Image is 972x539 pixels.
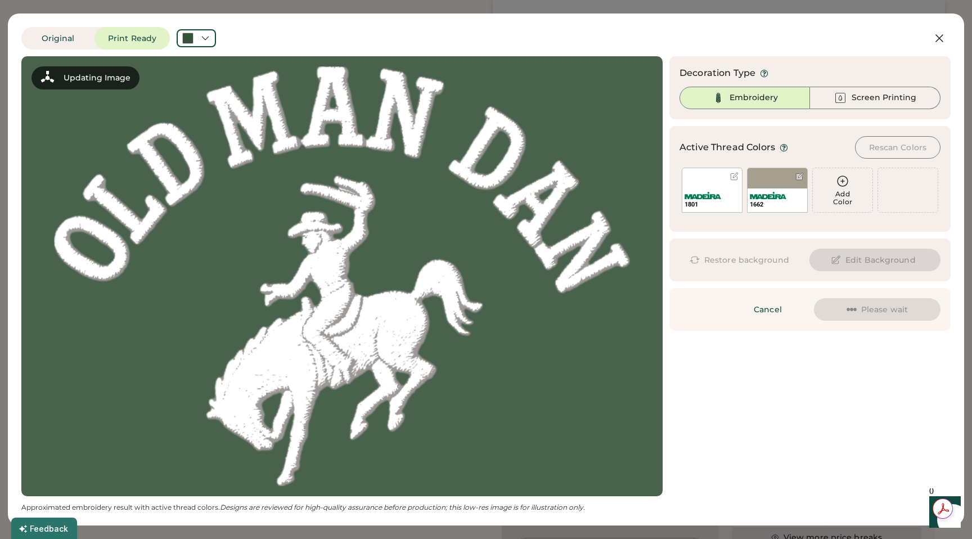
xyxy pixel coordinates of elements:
button: Restore background [679,249,803,271]
button: Original [21,27,94,50]
img: Madeira%20Logo.svg [685,192,721,199]
div: 1801 [685,200,740,209]
iframe: Front Chat [919,488,967,537]
div: Add Color [813,190,872,206]
div: Active Thread Colors [679,141,775,154]
button: Please wait [814,298,940,321]
button: Edit Background [809,249,940,271]
img: Thread%20Selected.svg [712,91,725,105]
img: Ink%20-%20Unselected.svg [834,91,847,105]
button: Print Ready [94,27,170,50]
div: Decoration Type [679,66,755,80]
img: Madeira%20Logo.svg [750,192,786,199]
button: Rescan Colors [855,136,940,159]
div: Screen Printing [852,92,916,104]
div: Embroidery [730,92,778,104]
em: Designs are reviewed for high-quality assurance before production; this low-res image is for illu... [220,503,585,511]
div: Approximated embroidery result with active thread colors. [21,503,663,512]
button: Cancel [728,298,807,321]
div: 1662 [750,200,805,209]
